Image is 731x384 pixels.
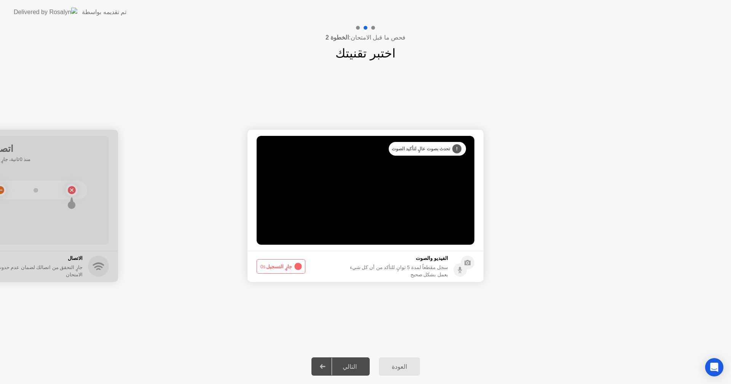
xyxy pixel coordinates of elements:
div: تحدث بصوت عالٍ لتأكيد الصوت [389,142,466,156]
span: 0s [260,264,266,269]
img: Delivered by Rosalyn [14,8,77,16]
div: Open Intercom Messenger [705,358,723,376]
button: التالي [311,357,370,376]
h1: اختبر تقنيتك [335,44,396,62]
div: التالي [332,363,367,370]
h5: الفيديو والصوت [346,255,448,262]
b: الخطوة 2 [326,34,349,41]
button: العودة [379,357,420,376]
button: جارٍ التسجيل0s [257,259,305,274]
div: العودة [381,363,418,370]
div: تم تقديمه بواسطة [82,8,126,17]
div: سجل مقطعاً لمدة 5 ثوانٍ للتأكد من أن كل شيء يعمل بشكل صحيح [346,264,448,278]
h4: فحص ما قبل الامتحان: [326,33,405,42]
